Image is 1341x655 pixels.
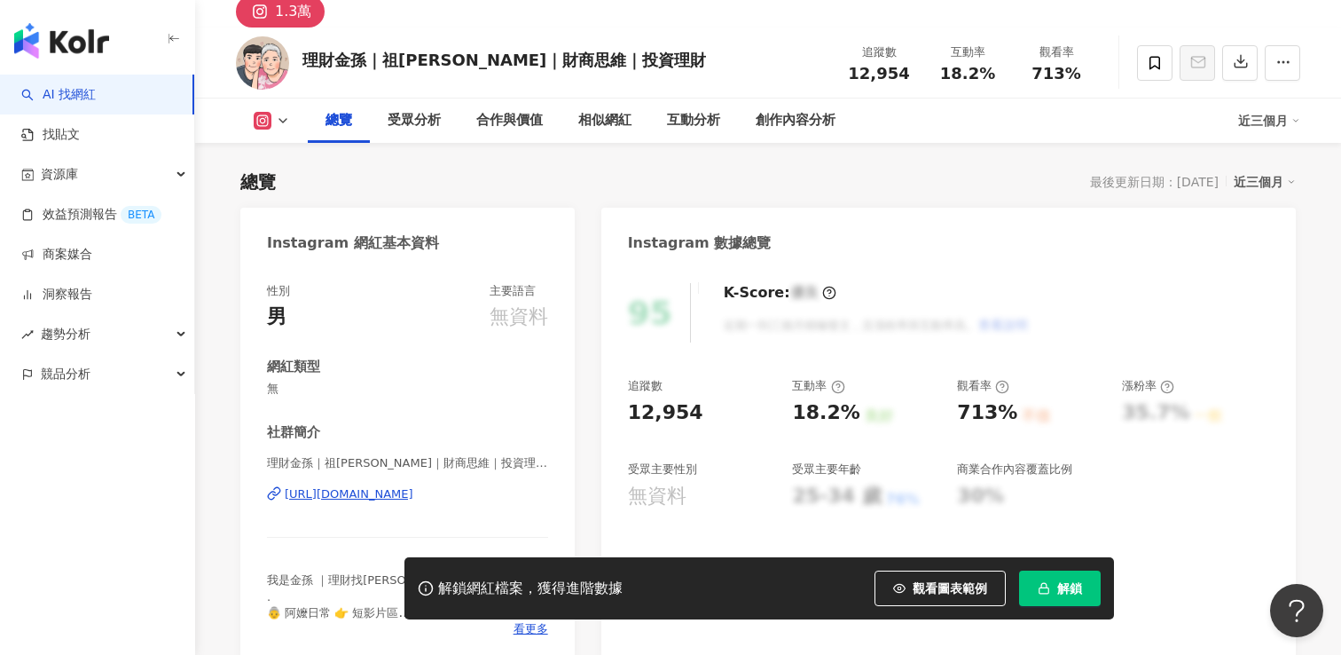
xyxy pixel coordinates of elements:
img: logo [14,23,109,59]
img: KOL Avatar [236,36,289,90]
div: 合作與價值 [476,110,543,131]
span: 713% [1031,65,1081,83]
div: 理財金孫｜祖[PERSON_NAME]｜財商思維｜投資理財 [302,49,706,71]
div: 男 [267,304,286,331]
a: searchAI 找網紅 [21,86,96,104]
span: 趨勢分析 [41,314,90,354]
div: 追蹤數 [845,43,913,61]
div: 受眾主要年齡 [792,462,861,477]
div: Instagram 網紅基本資料 [267,233,439,253]
div: 無資料 [490,304,548,331]
div: 受眾分析 [388,110,441,131]
a: 效益預測報告BETA [21,206,161,224]
button: 觀看圖表範例 [874,571,1006,606]
div: 解鎖網紅檔案，獲得進階數據 [438,580,623,598]
div: K-Score : [724,283,836,303]
a: 找貼文 [21,126,80,144]
a: [URL][DOMAIN_NAME] [267,486,548,502]
div: 總覽 [240,170,276,194]
div: 713% [957,399,1017,427]
div: Instagram 數據總覽 [628,233,772,253]
a: 洞察報告 [21,286,92,304]
div: 近三個月 [1234,170,1296,193]
div: 近三個月 [1238,107,1300,135]
div: 觀看率 [1023,43,1090,61]
div: 創作內容分析 [756,110,835,131]
div: 互動分析 [667,110,720,131]
div: 受眾主要性別 [628,462,697,477]
span: 18.2% [940,65,995,83]
a: 商案媒合 [21,246,92,264]
div: 商業合作內容覆蓋比例 [957,462,1072,477]
div: 追蹤數 [628,378,663,394]
div: 相似網紅 [578,110,631,131]
div: [URL][DOMAIN_NAME] [285,486,413,502]
div: 無資料 [628,483,686,510]
span: rise [21,328,34,341]
div: 社群簡介 [267,423,320,442]
div: 漲粉率 [1122,378,1174,394]
div: 總覽 [325,110,352,131]
span: 解鎖 [1057,581,1082,596]
div: 12,954 [628,399,703,427]
div: 互動率 [792,378,844,394]
div: 觀看率 [957,378,1009,394]
span: 資源庫 [41,154,78,194]
span: 理財金孫｜祖[PERSON_NAME]｜財商思維｜投資理財 | 54chenchen [267,455,548,471]
div: 最後更新日期：[DATE] [1090,175,1219,189]
span: 競品分析 [41,354,90,394]
div: 互動率 [934,43,1001,61]
span: 觀看圖表範例 [913,581,987,596]
div: 網紅類型 [267,358,320,376]
span: 看更多 [514,621,548,637]
button: 解鎖 [1019,571,1101,606]
div: 主要語言 [490,283,536,299]
div: 性別 [267,283,290,299]
span: 無 [267,381,548,397]
span: 12,954 [848,64,909,83]
div: 18.2% [792,399,859,427]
